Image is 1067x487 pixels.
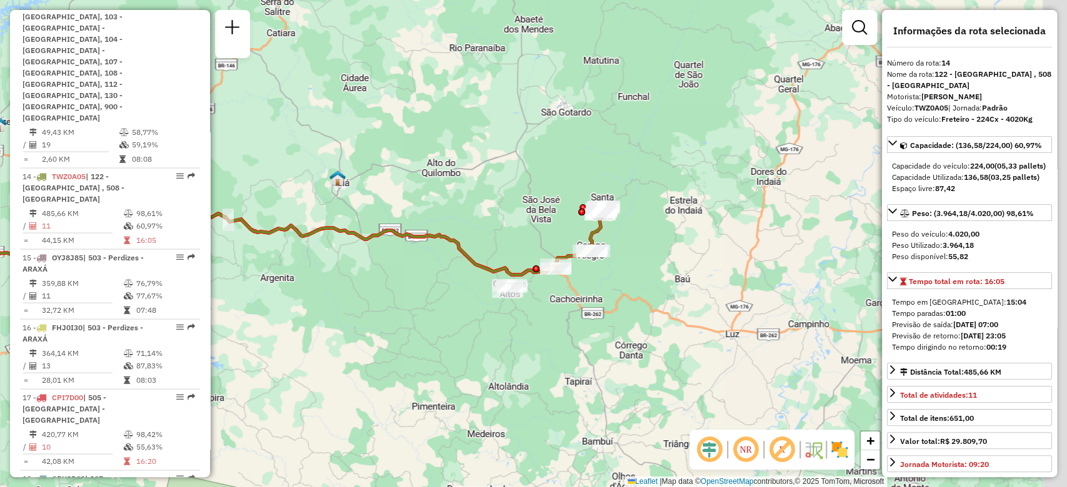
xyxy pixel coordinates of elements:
strong: 122 - [GEOGRAPHIC_DATA] , 508 - [GEOGRAPHIC_DATA] [887,69,1051,90]
strong: 4.020,00 [948,229,979,239]
span: | Jornada: [948,103,1008,112]
div: Tipo do veículo: [887,114,1052,125]
strong: 00:19 [986,342,1006,352]
span: Exibir rótulo [767,435,797,465]
td: 32,72 KM [41,304,123,317]
div: Atividade não roteirizada - IRANI DA SILVA SOUSA [587,201,618,214]
td: 44,15 KM [41,234,123,247]
div: Total de itens: [900,413,974,424]
span: Ocultar NR [731,435,761,465]
i: Tempo total em rota [124,376,130,384]
td: / [23,139,29,151]
td: 13 [41,360,123,372]
td: 11 [41,220,123,232]
div: Atividade não roteirizada - SUPERMERCADO JC e C [586,205,617,218]
td: 55,63% [136,441,195,453]
td: 359,88 KM [41,277,123,290]
i: % de utilização da cubagem [124,443,133,451]
img: Fluxo de ruas [803,440,823,460]
td: 49,43 KM [41,126,119,139]
td: = [23,304,29,317]
em: Opções [176,393,184,401]
strong: (05,33 pallets) [994,161,1046,170]
div: Peso: (3.964,18/4.020,00) 98,61% [887,224,1052,267]
td: 77,67% [136,290,195,302]
strong: 55,82 [948,252,968,261]
strong: Padrão [982,103,1008,112]
div: Atividade não roteirizada - MAURICIO EDVAR DE OL [576,245,608,257]
strong: 3.964,18 [943,240,974,250]
i: % de utilização do peso [124,350,133,357]
div: Jornada Motorista: 09:20 [900,459,989,470]
td: / [23,441,29,453]
strong: 651,00 [949,413,974,423]
div: Atividade não roteirizada - EDER MOISES FERREIRA [576,245,607,257]
td: 28,01 KM [41,374,123,386]
strong: TWZ0A05 [914,103,948,112]
i: % de utilização do peso [124,431,133,438]
em: Rota exportada [188,323,195,331]
td: / [23,290,29,302]
i: % de utilização da cubagem [124,362,133,370]
i: % de utilização da cubagem [124,222,133,230]
td: 364,14 KM [41,347,123,360]
div: Número da rota: [887,57,1052,69]
span: Ocultar deslocamento [694,435,724,465]
div: Capacidade Utilizada: [892,172,1047,183]
a: Exibir filtros [847,15,872,40]
i: Total de Atividades [29,222,37,230]
span: CPI7D00 [52,393,83,402]
div: Veículo: [887,102,1052,114]
div: Tempo dirigindo no retorno: [892,342,1047,353]
td: 60,97% [136,220,195,232]
td: 76,79% [136,277,195,290]
div: Atividade não roteirizada - MATEUS MESSIAS [496,279,527,292]
i: % de utilização da cubagem [124,292,133,300]
strong: 15:04 [1006,297,1026,307]
em: Rota exportada [188,172,195,180]
td: 98,42% [136,428,195,441]
i: Tempo total em rota [124,307,130,314]
span: | 122 - [GEOGRAPHIC_DATA] , 508 - [GEOGRAPHIC_DATA] [23,172,124,204]
td: 42,08 KM [41,455,123,468]
em: Rota exportada [188,475,195,482]
td: 59,19% [131,139,194,151]
i: Distância Total [29,210,37,217]
a: Valor total:R$ 29.809,70 [887,432,1052,449]
td: / [23,360,29,372]
span: | 503 - Perdizes - ARAXÁ [23,323,143,343]
span: − [866,451,874,467]
a: OpenStreetMap [701,477,754,486]
div: Previsão de saída: [892,319,1047,330]
td: 08:03 [136,374,195,386]
span: Capacidade: (136,58/224,00) 60,97% [910,140,1042,150]
td: 11 [41,290,123,302]
i: % de utilização do peso [124,210,133,217]
strong: 136,58 [964,172,988,182]
i: Total de Atividades [29,443,37,451]
span: 485,66 KM [964,367,1001,376]
div: Atividade não roteirizada - PASTELARIA UAI [540,262,571,275]
a: Nova sessão e pesquisa [220,15,245,43]
span: FHJ0I30 [52,323,83,332]
strong: R$ 29.809,70 [940,436,987,446]
i: % de utilização do peso [119,129,129,136]
span: CRU2B02 [52,474,85,483]
span: | [659,477,661,486]
div: Atividade não roteirizada - PEDRO DA SILVA NERY [492,285,523,298]
span: 16 - [23,323,143,343]
span: 14 - [23,172,124,204]
i: Distância Total [29,350,37,357]
td: 16:20 [136,455,195,468]
td: 10 [41,441,123,453]
strong: 11 [968,390,977,400]
span: | 503 - Perdizes - ARAXÁ [23,253,144,273]
strong: [DATE] 07:00 [953,320,998,329]
i: Tempo total em rota [124,458,130,465]
td: 71,14% [136,347,195,360]
div: Tempo total em rota: 16:05 [887,292,1052,358]
strong: 87,42 [935,184,955,193]
td: 98,61% [136,207,195,220]
strong: [PERSON_NAME] [921,92,982,101]
div: Nome da rota: [887,69,1052,91]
